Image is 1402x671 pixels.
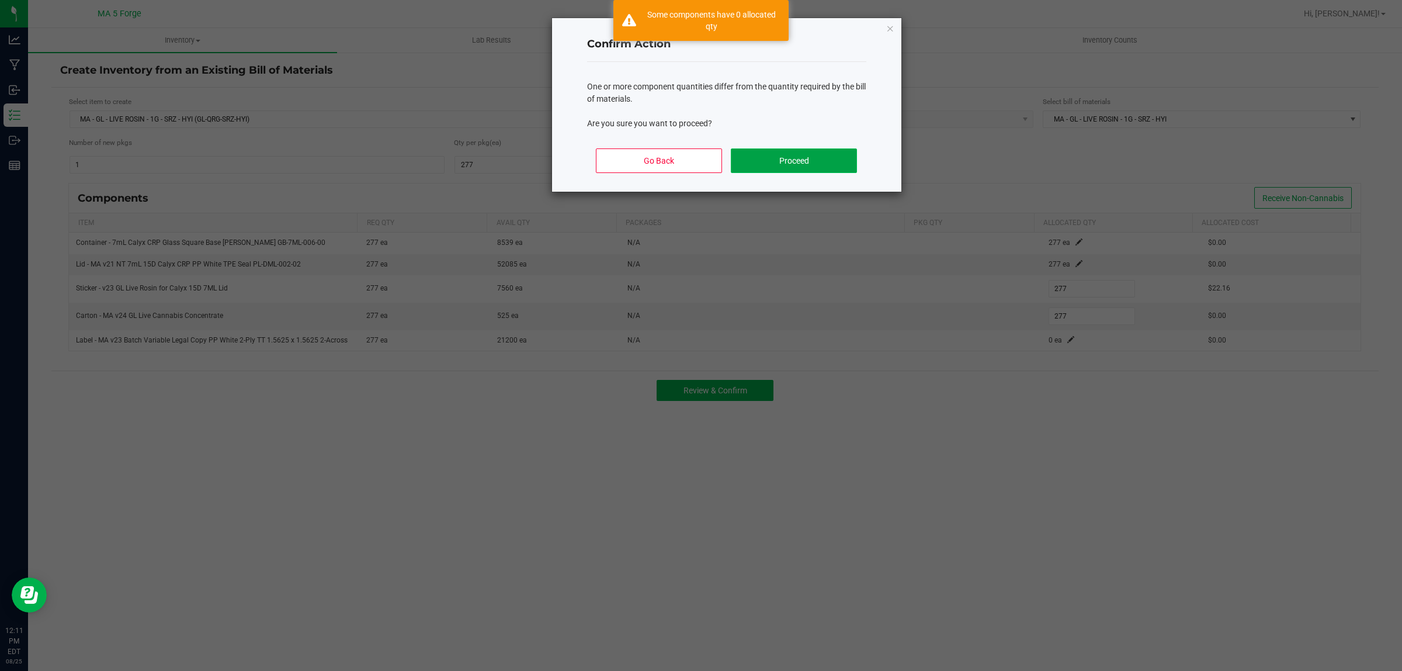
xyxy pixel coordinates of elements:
[731,148,856,173] button: Proceed
[587,37,866,52] h4: Confirm Action
[12,577,47,613] iframe: Resource center
[587,81,866,105] p: One or more component quantities differ from the quantity required by the bill of materials.
[587,117,866,130] p: Are you sure you want to proceed?
[596,148,721,173] button: Go Back
[643,9,780,32] div: Some components have 0 allocated qty
[886,21,894,35] button: Close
